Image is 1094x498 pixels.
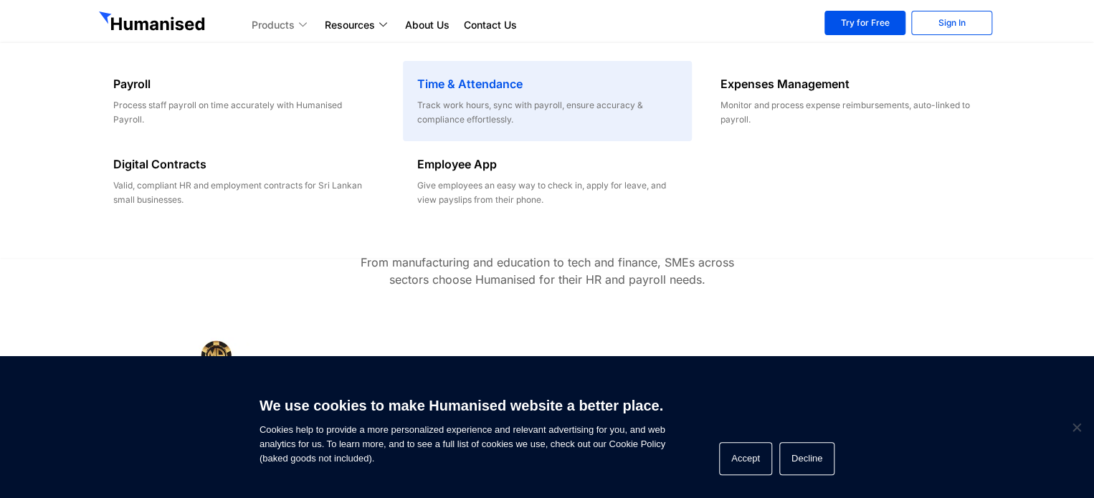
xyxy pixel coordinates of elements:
[417,98,677,127] div: Track work hours, sync with payroll, ensure accuracy & compliance effortlessly.
[1069,420,1083,434] span: Decline
[318,16,398,34] a: Resources
[99,11,208,34] img: GetHumanised Logo
[719,442,772,475] button: Accept
[260,396,665,416] h6: We use cookies to make Humanised website a better place.
[244,16,318,34] a: Products
[113,178,374,207] div: Valid, compliant HR and employment contracts for Sri Lankan small businesses.
[346,254,748,288] p: From manufacturing and education to tech and finance, SMEs across sectors choose Humanised for th...
[417,75,677,92] h6: Time & Attendance
[113,155,374,173] h6: Digital Contracts
[824,11,905,35] a: Try for Free
[720,98,981,127] div: Monitor and process expense reimbursements, auto-linked to payroll.
[260,388,665,466] span: Cookies help to provide a more personalized experience and relevant advertising for you, and web ...
[417,178,677,207] p: Give employees an easy way to check in, apply for leave, and view payslips from their phone.
[417,155,677,173] h6: Employee App
[398,16,457,34] a: About Us
[720,75,981,92] h6: Expenses Management
[113,75,374,92] h6: Payroll
[457,16,524,34] a: Contact Us
[911,11,992,35] a: Sign In
[113,98,374,127] div: Process staff payroll on time accurately with Humanised Payroll.
[779,442,834,475] button: Decline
